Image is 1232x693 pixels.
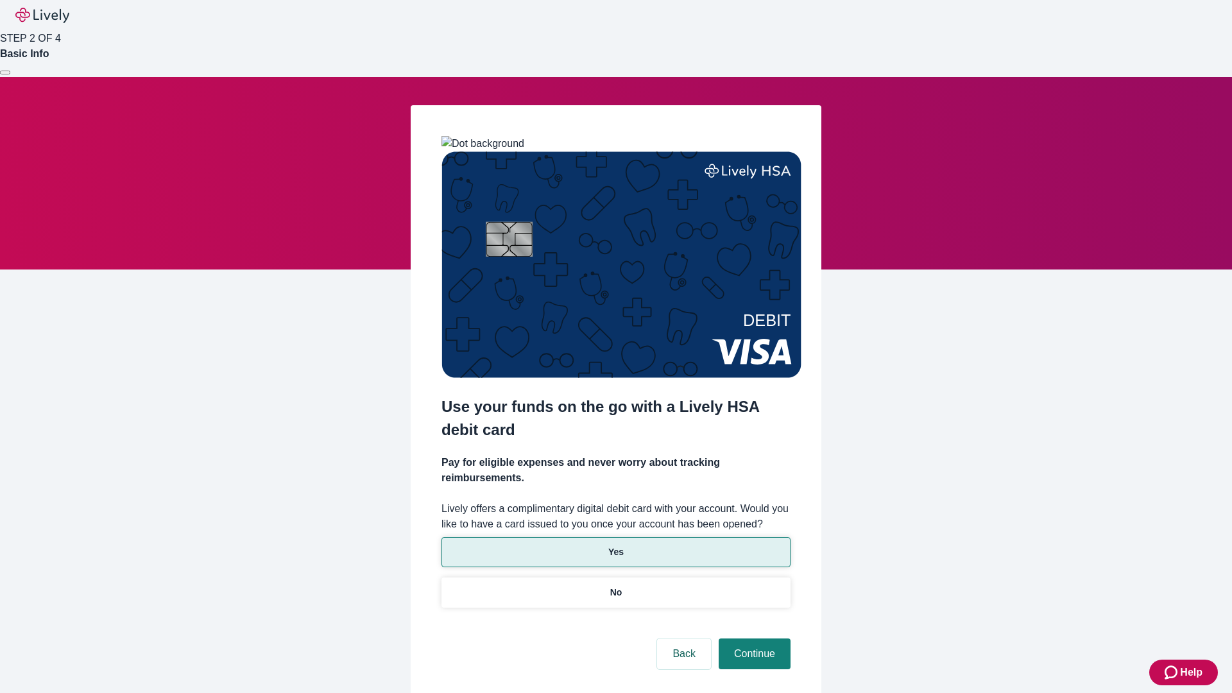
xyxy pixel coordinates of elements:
[1165,665,1180,680] svg: Zendesk support icon
[657,638,711,669] button: Back
[441,395,791,441] h2: Use your funds on the go with a Lively HSA debit card
[1149,660,1218,685] button: Zendesk support iconHelp
[719,638,791,669] button: Continue
[441,537,791,567] button: Yes
[441,501,791,532] label: Lively offers a complimentary digital debit card with your account. Would you like to have a card...
[608,545,624,559] p: Yes
[441,136,524,151] img: Dot background
[15,8,69,23] img: Lively
[441,455,791,486] h4: Pay for eligible expenses and never worry about tracking reimbursements.
[1180,665,1202,680] span: Help
[441,577,791,608] button: No
[610,586,622,599] p: No
[441,151,801,378] img: Debit card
